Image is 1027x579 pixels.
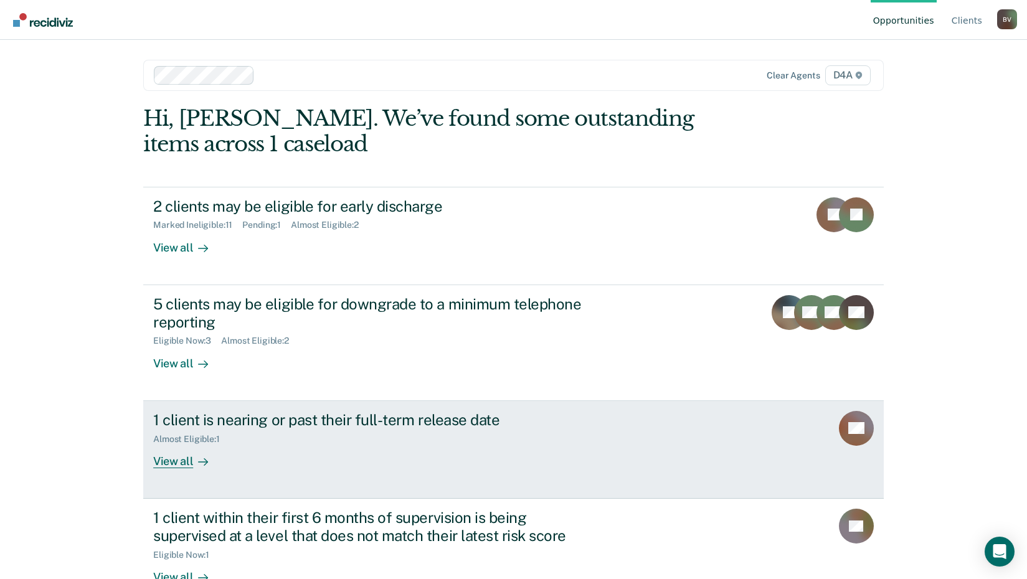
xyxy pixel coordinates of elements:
a: 1 client is nearing or past their full-term release dateAlmost Eligible:1View all [143,401,884,499]
div: 2 clients may be eligible for early discharge [153,197,590,215]
img: Recidiviz [13,13,73,27]
div: B V [997,9,1017,29]
div: View all [153,230,223,255]
div: 5 clients may be eligible for downgrade to a minimum telephone reporting [153,295,590,331]
button: Profile dropdown button [997,9,1017,29]
div: Hi, [PERSON_NAME]. We’ve found some outstanding items across 1 caseload [143,106,736,157]
div: Clear agents [767,70,820,81]
div: Almost Eligible : 1 [153,434,230,445]
div: View all [153,444,223,468]
div: Almost Eligible : 2 [221,336,299,346]
div: 1 client within their first 6 months of supervision is being supervised at a level that does not ... [153,509,590,545]
div: Eligible Now : 3 [153,336,221,346]
div: Almost Eligible : 2 [291,220,369,230]
div: 1 client is nearing or past their full-term release date [153,411,590,429]
div: Marked Ineligible : 11 [153,220,242,230]
div: Open Intercom Messenger [985,537,1015,567]
div: Pending : 1 [242,220,291,230]
span: D4A [825,65,871,85]
a: 5 clients may be eligible for downgrade to a minimum telephone reportingEligible Now:3Almost Elig... [143,285,884,401]
div: View all [153,346,223,370]
a: 2 clients may be eligible for early dischargeMarked Ineligible:11Pending:1Almost Eligible:2View all [143,187,884,285]
div: Eligible Now : 1 [153,550,219,560]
